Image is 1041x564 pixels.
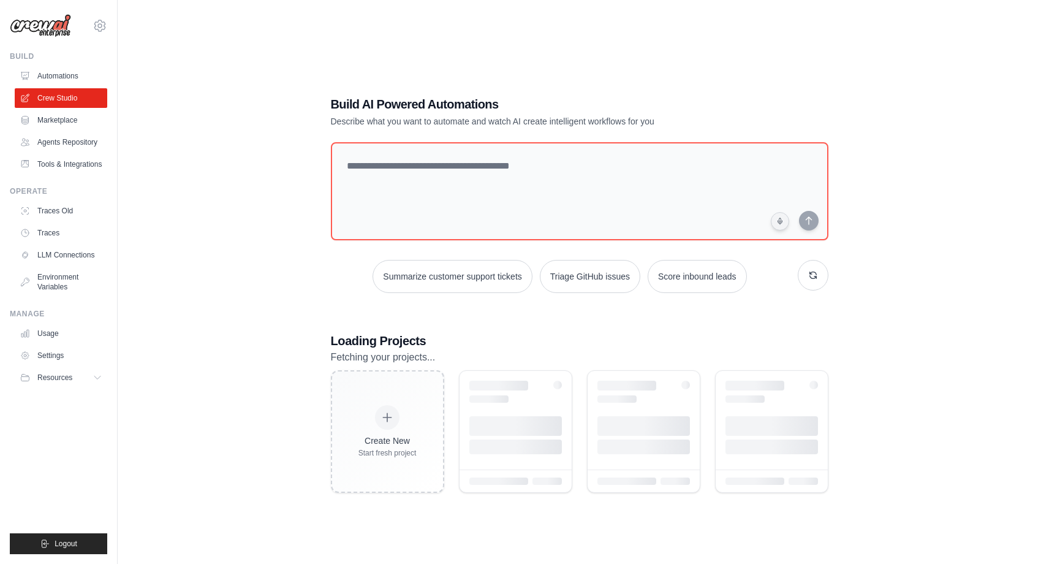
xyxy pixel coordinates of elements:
h1: Build AI Powered Automations [331,96,743,113]
a: Traces [15,223,107,243]
button: Get new suggestions [798,260,828,291]
div: Create New [358,435,417,447]
a: Agents Repository [15,132,107,152]
h3: Loading Projects [331,332,828,349]
button: Logout [10,533,107,554]
a: Traces Old [15,201,107,221]
button: Triage GitHub issues [540,260,640,293]
button: Resources [15,368,107,387]
button: Score inbound leads [648,260,747,293]
div: Build [10,51,107,61]
a: LLM Connections [15,245,107,265]
button: Click to speak your automation idea [771,212,789,231]
div: Operate [10,186,107,196]
span: Logout [55,539,77,549]
img: Logo [10,14,71,37]
a: Environment Variables [15,267,107,297]
a: Tools & Integrations [15,154,107,174]
button: Summarize customer support tickets [373,260,532,293]
a: Usage [15,324,107,343]
a: Crew Studio [15,88,107,108]
a: Settings [15,346,107,365]
a: Automations [15,66,107,86]
p: Describe what you want to automate and watch AI create intelligent workflows for you [331,115,743,128]
span: Resources [37,373,72,383]
div: Start fresh project [358,448,417,458]
div: Manage [10,309,107,319]
p: Fetching your projects... [331,349,828,365]
a: Marketplace [15,110,107,130]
